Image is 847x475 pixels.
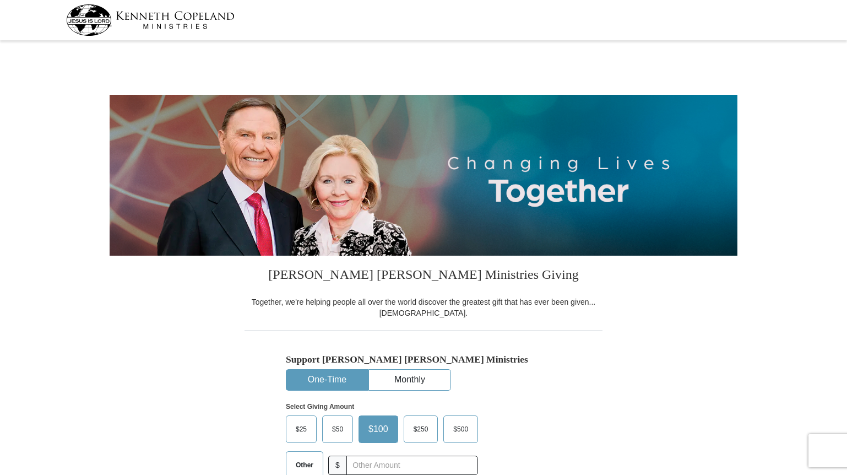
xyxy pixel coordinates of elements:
[328,456,347,475] span: $
[245,256,602,296] h3: [PERSON_NAME] [PERSON_NAME] Ministries Giving
[286,403,354,411] strong: Select Giving Amount
[346,456,478,475] input: Other Amount
[66,4,235,36] img: kcm-header-logo.svg
[245,296,602,319] div: Together, we're helping people all over the world discover the greatest gift that has ever been g...
[448,421,474,438] span: $500
[369,370,450,390] button: Monthly
[290,457,319,473] span: Other
[363,421,394,438] span: $100
[408,421,434,438] span: $250
[327,421,349,438] span: $50
[286,370,368,390] button: One-Time
[286,354,561,365] h5: Support [PERSON_NAME] [PERSON_NAME] Ministries
[290,421,312,438] span: $25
